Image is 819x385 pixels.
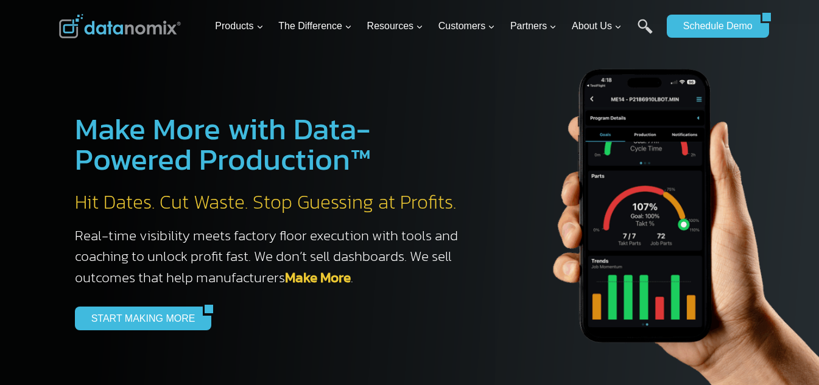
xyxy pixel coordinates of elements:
a: Search [638,19,653,46]
span: Products [215,18,263,34]
h1: Make More with Data-Powered Production™ [75,114,471,175]
span: Partners [510,18,557,34]
h3: Real-time visibility meets factory floor execution with tools and coaching to unlock profit fast.... [75,225,471,288]
span: Resources [367,18,423,34]
span: About Us [572,18,622,34]
span: Customers [438,18,495,34]
a: Make More [285,267,351,288]
span: The Difference [278,18,352,34]
a: Schedule Demo [667,15,761,38]
nav: Primary Navigation [210,7,661,46]
a: START MAKING MORE [75,307,203,330]
img: Datanomix [59,14,181,38]
h2: Hit Dates. Cut Waste. Stop Guessing at Profits. [75,190,471,215]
